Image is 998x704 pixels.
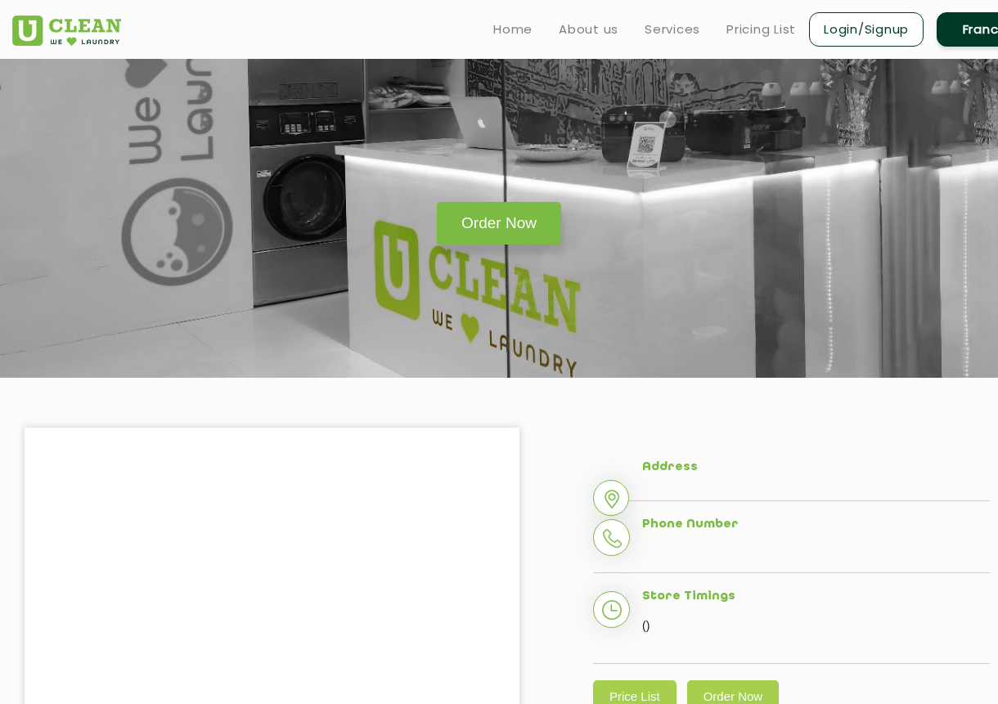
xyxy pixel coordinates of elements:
[726,20,796,39] a: Pricing List
[642,590,990,604] h5: Store Timings
[642,460,990,475] h5: Address
[642,613,990,638] p: ()
[645,20,700,39] a: Services
[809,12,924,47] a: Login/Signup
[437,202,561,244] a: Order Now
[642,518,990,532] h5: Phone Number
[12,16,121,46] img: UClean Laundry and Dry Cleaning
[559,20,618,39] a: About us
[493,20,533,39] a: Home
